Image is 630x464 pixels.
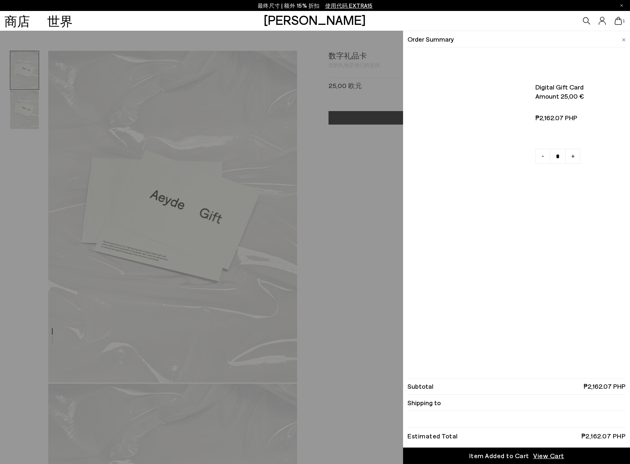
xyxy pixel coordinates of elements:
[542,151,544,160] span: -
[622,19,626,23] span: 1
[407,35,454,44] span: Order Summary
[535,92,621,101] span: Amount 25,00 €
[407,47,516,199] img: Gift_Card_900x.jpg
[47,15,73,27] a: 世界
[4,15,30,27] a: 商店
[615,17,622,25] a: 1
[325,2,373,9] span: Navigate to /collections/ss25-final-sizes
[407,378,626,395] li: Subtotal
[584,382,626,391] span: ₱2,162.07 PHP
[535,83,621,92] span: Digital gift card
[469,451,529,460] div: Item Added to Cart
[407,433,458,438] div: Estimated Total
[533,451,564,460] span: View Cart
[407,398,441,407] span: Shipping to
[264,12,366,27] a: [PERSON_NAME]
[403,448,630,464] a: Item Added to Cart View Cart
[565,149,580,164] a: +
[581,433,626,438] div: ₱2,162.07 PHP
[571,151,575,160] span: +
[535,149,550,164] a: -
[258,1,373,10] p: 最终尺寸 | 额外 15% 折扣
[535,113,621,122] span: ₱2,162.07 PHP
